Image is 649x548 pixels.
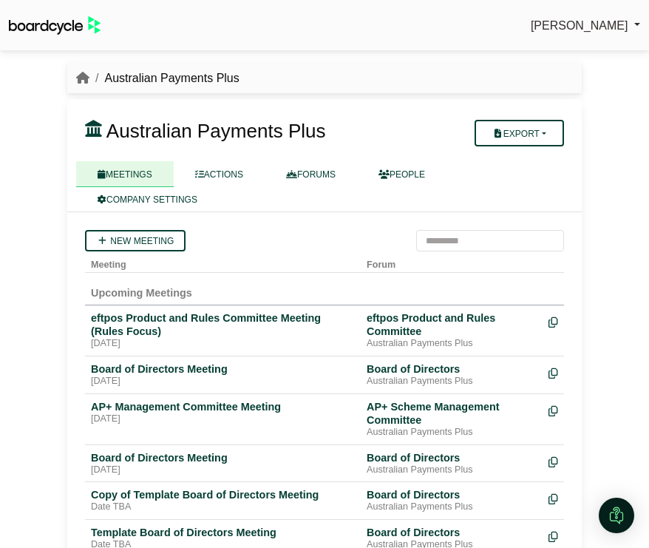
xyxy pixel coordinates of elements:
div: Date TBA [91,501,355,513]
div: Australian Payments Plus [367,501,537,513]
div: Australian Payments Plus [367,376,537,388]
a: [PERSON_NAME] [531,16,640,35]
div: Copy of Template Board of Directors Meeting [91,488,355,501]
div: Make a copy [548,488,558,508]
div: eftpos Product and Rules Committee Meeting (Rules Focus) [91,311,355,338]
img: BoardcycleBlackGreen-aaafeed430059cb809a45853b8cf6d952af9d84e6e89e1f1685b34bfd5cb7d64.svg [9,16,101,35]
div: [DATE] [91,338,355,350]
a: AP+ Management Committee Meeting [DATE] [91,400,355,425]
a: Board of Directors Australian Payments Plus [367,451,537,476]
nav: breadcrumb [76,69,239,88]
li: Australian Payments Plus [89,69,239,88]
div: Make a copy [548,451,558,471]
div: [DATE] [91,464,355,476]
a: Board of Directors Meeting [DATE] [91,362,355,388]
div: AP+ Management Committee Meeting [91,400,355,413]
div: eftpos Product and Rules Committee [367,311,537,338]
a: AP+ Scheme Management Committee Australian Payments Plus [367,400,537,439]
div: Template Board of Directors Meeting [91,526,355,539]
a: FORUMS [265,161,357,187]
a: Board of Directors Australian Payments Plus [367,488,537,513]
th: Forum [361,251,543,273]
div: [DATE] [91,413,355,425]
a: COMPANY SETTINGS [76,186,219,212]
div: Make a copy [548,362,558,382]
div: Board of Directors [367,362,537,376]
div: Board of Directors [367,451,537,464]
div: Make a copy [548,526,558,546]
a: MEETINGS [76,161,174,187]
div: Board of Directors Meeting [91,451,355,464]
div: Australian Payments Plus [367,427,537,439]
a: New meeting [85,230,186,251]
div: Australian Payments Plus [367,338,537,350]
div: Board of Directors Meeting [91,362,355,376]
a: Board of Directors Australian Payments Plus [367,362,537,388]
button: Export [475,120,564,146]
div: Make a copy [548,400,558,420]
div: Board of Directors [367,526,537,539]
div: Board of Directors [367,488,537,501]
span: Upcoming Meetings [91,287,192,299]
div: Australian Payments Plus [367,464,537,476]
div: Make a copy [548,311,558,331]
div: [DATE] [91,376,355,388]
a: eftpos Product and Rules Committee Australian Payments Plus [367,311,537,350]
a: Board of Directors Meeting [DATE] [91,451,355,476]
a: Copy of Template Board of Directors Meeting Date TBA [91,488,355,513]
a: eftpos Product and Rules Committee Meeting (Rules Focus) [DATE] [91,311,355,350]
div: Open Intercom Messenger [599,498,634,533]
div: AP+ Scheme Management Committee [367,400,537,427]
a: ACTIONS [174,161,265,187]
span: [PERSON_NAME] [531,19,628,32]
a: PEOPLE [357,161,446,187]
th: Meeting [85,251,361,273]
span: Australian Payments Plus [106,120,326,142]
